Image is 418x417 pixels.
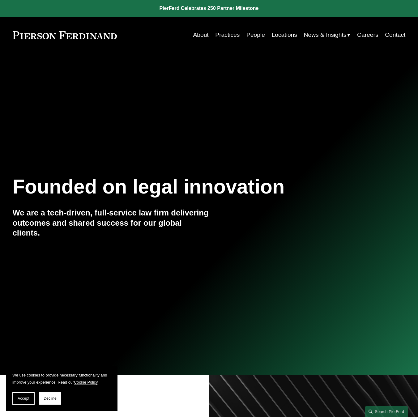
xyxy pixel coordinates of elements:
p: We use cookies to provide necessary functionality and improve your experience. Read our . [12,372,111,386]
a: Careers [357,29,378,41]
a: folder dropdown [304,29,351,41]
a: Practices [215,29,240,41]
h1: Founded on legal innovation [13,175,340,198]
a: Locations [272,29,297,41]
button: Decline [39,392,61,405]
a: About [193,29,208,41]
button: Accept [12,392,35,405]
h4: We are a tech-driven, full-service law firm delivering outcomes and shared success for our global... [13,208,209,238]
a: Contact [385,29,405,41]
span: Decline [44,396,57,401]
a: People [246,29,265,41]
a: Cookie Policy [74,380,97,385]
section: Cookie banner [6,366,117,411]
span: News & Insights [304,30,347,40]
span: Accept [18,396,29,401]
a: Search this site [365,406,408,417]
